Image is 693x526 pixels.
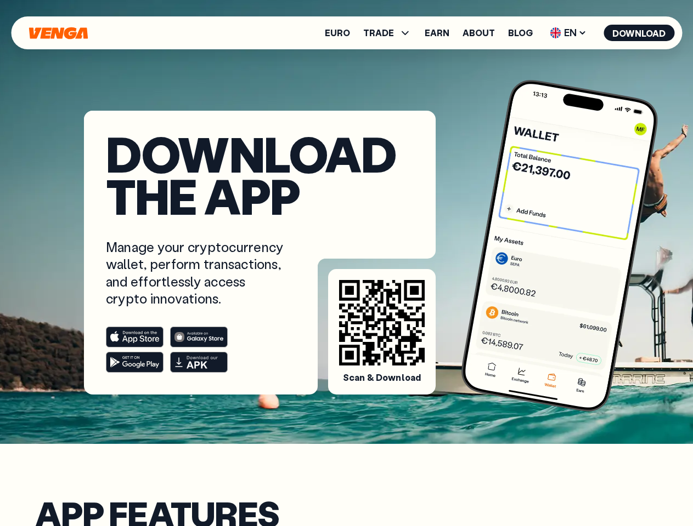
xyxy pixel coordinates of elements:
a: About [463,28,495,37]
span: TRADE [363,26,412,39]
p: Manage your cryptocurrency wallet, perform transactions, and effortlessly access crypto innovations. [106,238,286,307]
h1: Download the app [106,133,414,216]
a: Blog [508,28,533,37]
a: Euro [325,28,350,37]
button: Download [604,25,674,41]
span: EN [546,24,590,42]
img: flag-uk [550,27,561,38]
svg: Home [27,27,89,39]
img: phone [458,76,662,415]
span: Scan & Download [343,372,421,384]
span: TRADE [363,28,394,37]
a: Earn [425,28,449,37]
